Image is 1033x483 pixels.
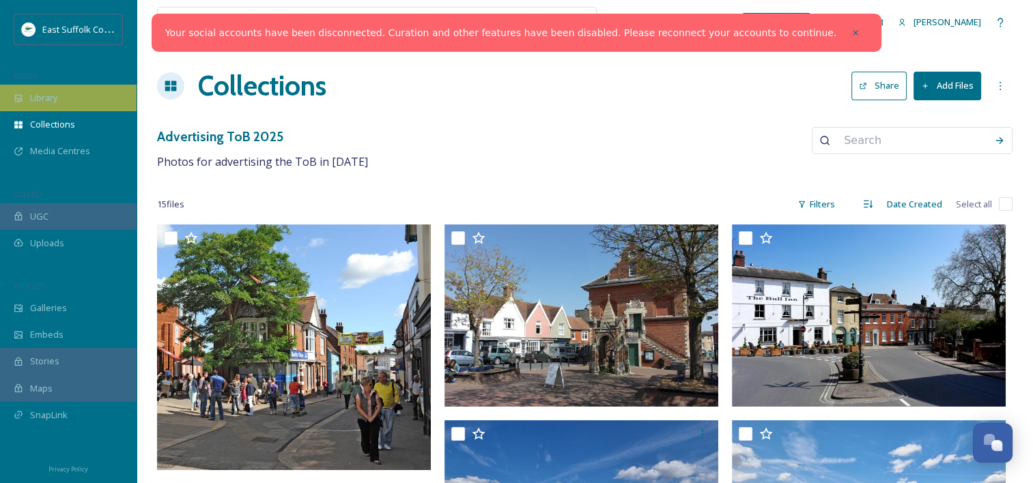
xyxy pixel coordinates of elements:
[742,13,810,32] a: What's New
[22,23,36,36] img: ESC%20Logo.png
[42,23,123,35] span: East Suffolk Council
[880,191,949,218] div: Date Created
[30,91,57,104] span: Library
[14,189,43,199] span: COLLECT
[157,198,184,211] span: 15 file s
[30,302,67,314] span: Galleries
[30,409,68,422] span: SnapLink
[914,72,981,100] button: Add Files
[956,198,992,211] span: Select all
[30,145,90,158] span: Media Centres
[30,355,59,368] span: Stories
[444,224,718,407] img: SAM_4188.JPG
[837,126,987,156] input: Search
[30,118,75,131] span: Collections
[509,9,589,35] a: View all files
[30,210,48,223] span: UGC
[30,237,64,250] span: Uploads
[157,154,368,169] span: Photos for advertising the ToB in [DATE]
[14,280,45,291] span: WIDGETS
[189,8,485,38] input: Search your library
[914,16,981,28] span: [PERSON_NAME]
[157,224,431,470] img: Woodbridge High Street.JPG
[198,65,326,106] a: Collections
[851,72,907,100] button: Share
[973,423,1013,463] button: Open Chat
[30,382,53,395] span: Maps
[157,127,368,147] h3: Advertising ToB 2025
[891,9,988,35] a: [PERSON_NAME]
[30,328,63,341] span: Embeds
[165,26,836,40] a: Your social accounts have been disconnected. Curation and other features have been disabled. Plea...
[791,191,842,218] div: Filters
[48,460,88,476] a: Privacy Policy
[14,70,38,80] span: MEDIA
[732,224,1006,407] img: SAM_4180.JPG
[48,465,88,473] span: Privacy Policy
